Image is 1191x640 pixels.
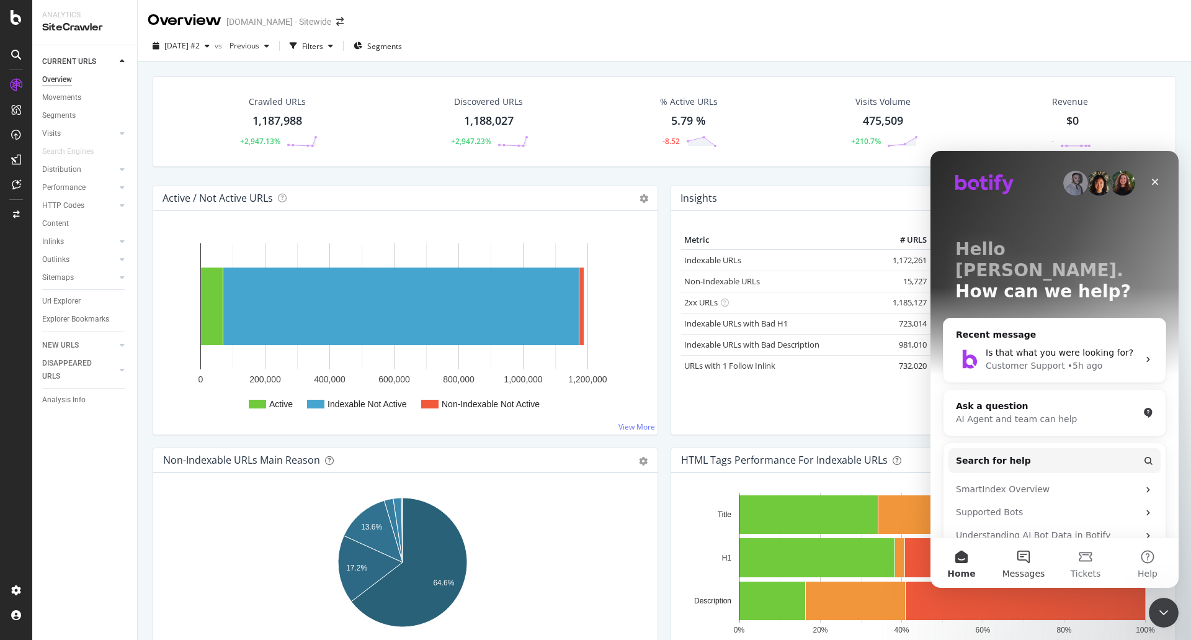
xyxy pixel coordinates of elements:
[880,271,930,292] td: 15,727
[442,399,540,409] text: Non-Indexable Not Active
[568,374,607,384] text: 1,200,000
[880,250,930,271] td: 1,172,261
[42,163,116,176] a: Distribution
[880,292,930,313] td: 1,185,127
[930,355,992,376] td: +2,668.5 %
[684,339,819,350] a: Indexable URLs with Bad Description
[734,626,745,634] text: 0%
[42,253,69,266] div: Outlinks
[349,36,407,56] button: Segments
[640,194,648,203] i: Options
[930,313,992,334] td: +39,344.3 %
[433,579,454,587] text: 64.6%
[42,235,64,248] div: Inlinks
[930,292,992,313] td: +10,946.0 %
[1136,626,1155,634] text: 100%
[42,313,128,326] a: Explorer Bookmarks
[42,55,116,68] a: CURRENT URLS
[42,199,84,212] div: HTTP Codes
[42,217,128,230] a: Content
[302,41,323,52] div: Filters
[930,151,1179,588] iframe: Intercom live chat
[880,231,930,250] th: # URLS
[671,113,706,129] div: 5.79 %
[880,334,930,355] td: 981,010
[42,181,116,194] a: Performance
[163,190,273,207] h4: Active / Not Active URLs
[42,339,116,352] a: NEW URLS
[454,96,523,108] div: Discovered URLs
[681,493,1160,637] svg: A chart.
[851,136,881,146] div: +210.7%
[684,297,718,308] a: 2xx URLs
[684,255,741,266] a: Indexable URLs
[42,20,127,35] div: SiteCrawler
[639,457,648,466] div: gear
[681,454,888,466] div: HTML Tags Performance for Indexable URLs
[314,374,346,384] text: 400,000
[42,199,116,212] a: HTTP Codes
[163,454,320,466] div: Non-Indexable URLs Main Reason
[618,421,655,432] a: View More
[1051,136,1054,146] div: -
[684,318,788,329] a: Indexable URLs with Bad H1
[226,16,331,28] div: [DOMAIN_NAME] - Sitewide
[880,313,930,334] td: 723,014
[42,217,69,230] div: Content
[1052,96,1088,108] span: Revenue
[42,109,128,122] a: Segments
[252,113,302,129] div: 1,187,988
[660,96,718,108] div: % Active URLs
[684,276,760,287] a: Non-Indexable URLs
[930,271,992,292] td: -56.0 %
[813,626,827,634] text: 20%
[163,493,642,637] svg: A chart.
[225,40,259,51] span: Previous
[163,231,648,425] div: A chart.
[1056,626,1071,634] text: 80%
[336,17,344,26] div: arrow-right-arrow-left
[42,127,61,140] div: Visits
[464,113,514,129] div: 1,188,027
[718,510,732,519] text: Title
[225,36,274,56] button: Previous
[684,360,775,371] a: URLs with 1 Follow Inlink
[42,357,116,383] a: DISAPPEARED URLS
[930,231,992,250] th: Change
[249,96,306,108] div: Crawled URLs
[42,394,86,407] div: Analysis Info
[42,73,72,86] div: Overview
[42,10,127,20] div: Analytics
[42,91,128,104] a: Movements
[42,271,116,284] a: Sitemaps
[240,136,280,146] div: +2,947.13%
[1149,598,1179,628] iframe: Intercom live chat
[42,295,128,308] a: Url Explorer
[894,626,909,634] text: 40%
[361,523,382,531] text: 13.6%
